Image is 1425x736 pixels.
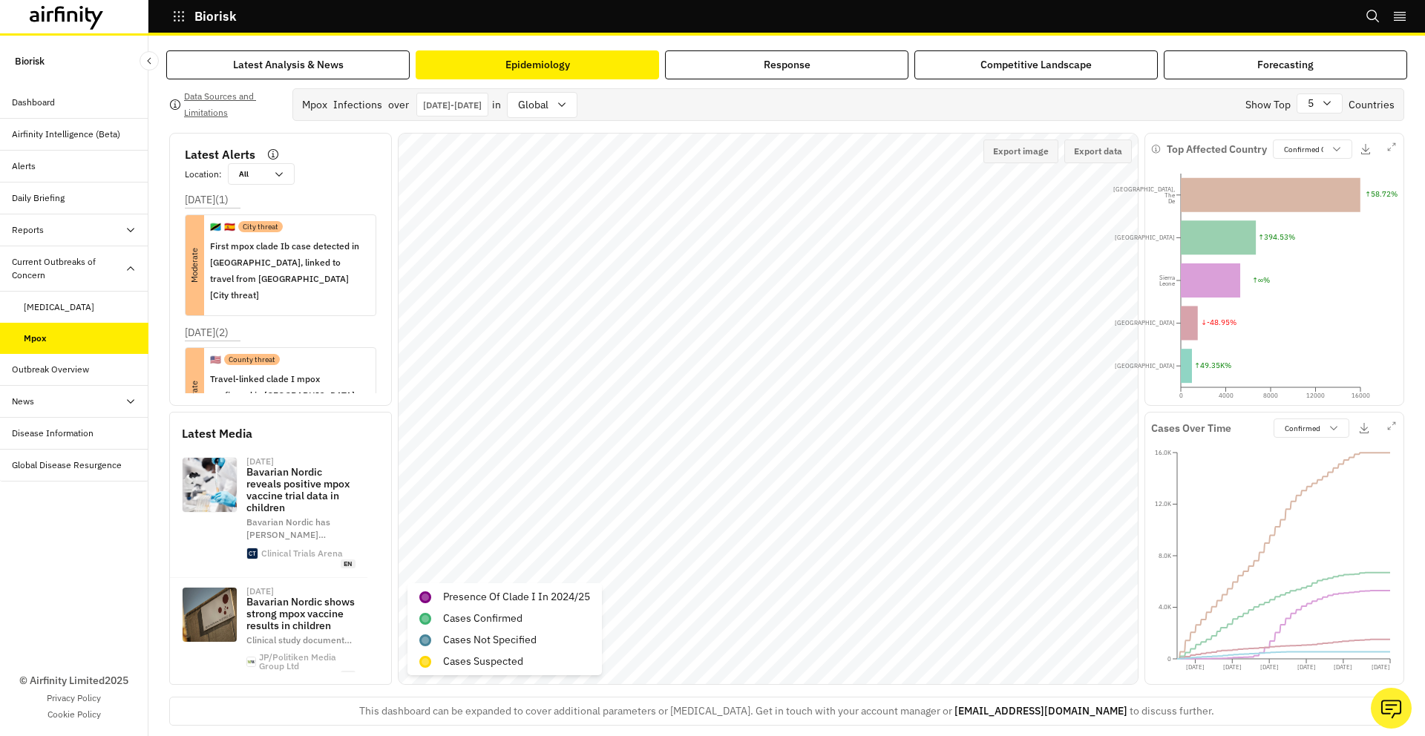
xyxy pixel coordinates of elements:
[388,97,409,113] p: over
[443,589,590,605] p: Presence of Clade I in 2024/25
[224,220,235,234] p: 🇪🇸
[170,578,367,689] a: [DATE]Bavarian Nordic shows strong mpox vaccine results in childrenClinical study document…JP/Pol...
[47,708,101,721] a: Cookie Policy
[333,97,382,113] p: Infections
[1284,144,1340,155] p: Confirmed Cases
[359,703,1214,719] p: This dashboard can be expanded to cover additional parameters or [MEDICAL_DATA]. Get in touch wit...
[246,457,274,466] div: [DATE]
[1167,142,1267,157] p: Top Affected Country
[185,325,229,341] p: [DATE] ( 2 )
[170,448,367,578] a: [DATE]Bavarian Nordic reveals positive mpox vaccine trial data in childrenBavarian Nordic has [PE...
[12,395,34,408] div: News
[399,134,1138,684] canvas: Map
[185,145,255,163] p: Latest Alerts
[145,389,245,407] p: Moderate
[12,223,44,237] div: Reports
[246,516,330,540] span: Bavarian Nordic has [PERSON_NAME] …
[12,96,55,109] div: Dashboard
[1159,552,1171,559] tspan: 8.0K
[182,424,379,442] p: Latest Media
[302,97,327,113] div: Mpox
[15,47,45,75] p: Biorisk
[210,353,221,367] p: 🇺🇸
[1260,663,1279,671] tspan: [DATE]
[1159,280,1176,287] tspan: Leone
[12,128,120,141] div: Airfinity Intelligence (Beta)
[1334,663,1352,671] tspan: [DATE]
[233,57,344,73] div: Latest Analysis & News
[24,300,94,314] div: [MEDICAL_DATA]
[1167,655,1171,663] tspan: 0
[1155,449,1171,456] tspan: 16.0K
[1194,361,1231,370] text: ↑ 49.35K %
[185,168,222,181] p: Location :
[492,97,501,113] p: in
[12,191,65,205] div: Daily Briefing
[954,704,1127,717] a: [EMAIL_ADDRESS][DOMAIN_NAME]
[169,93,281,116] button: Data Sources and Limitations
[183,588,237,642] img: https%3A%2F%2Fphotos.watchmedier.dk%2FImages%2F18613769%2Fojjdzv%2FALTERNATES%2Fschema-16_9%2Fbav...
[12,459,122,472] div: Global Disease Resurgence
[443,611,522,626] p: Cases Confirmed
[1285,423,1320,434] p: Confirmed
[1159,603,1171,611] tspan: 4.0K
[184,88,281,121] p: Data Sources and Limitations
[980,57,1092,73] div: Competitive Landscape
[246,596,356,631] p: Bavarian Nordic shows strong mpox vaccine results in children
[1201,318,1236,327] text: ↓ -48.95 %
[19,673,128,689] p: © Airfinity Limited 2025
[1366,4,1380,29] button: Search
[185,192,229,208] p: [DATE] ( 1 )
[24,332,47,345] div: Mpox
[247,548,258,559] img: cropped-Clinical-Trials-Arena-270x270.png
[1306,392,1325,399] tspan: 12000
[12,363,89,376] div: Outbreak Overview
[1115,319,1175,326] tspan: [GEOGRAPHIC_DATA]
[1297,663,1316,671] tspan: [DATE]
[423,99,482,111] p: [DATE] - [DATE]
[172,4,237,29] button: Biorisk
[341,559,356,569] span: en
[983,139,1058,163] button: Export image
[764,57,810,73] div: Response
[1372,663,1390,671] tspan: [DATE]
[210,371,364,436] p: Travel-linked clade I mpox confirmed in [GEOGRAPHIC_DATA], [US_STATE], prompting vaccination advi...
[1186,663,1205,671] tspan: [DATE]
[1064,139,1132,163] button: Export data
[505,57,570,73] div: Epidemiology
[1263,392,1278,399] tspan: 8000
[246,587,274,596] div: [DATE]
[341,671,356,680] span: en
[416,93,488,116] button: Interact with the calendar and add the check-in date for your trip.
[443,632,537,648] p: Cases Not Specified
[1151,421,1231,436] p: Cases Over Time
[1257,57,1314,73] div: Forecasting
[194,10,237,23] p: Biorisk
[1252,275,1270,285] text: ↑ ∞ %
[1308,96,1314,111] p: 5
[12,255,125,282] div: Current Outbreaks of Concern
[246,634,352,645] span: Clinical study document …
[247,657,255,666] img: favicon-32x32.png
[1371,688,1412,729] button: Ask our analysts
[229,354,275,365] p: County threat
[210,238,364,303] p: First mpox clade Ib case detected in [GEOGRAPHIC_DATA], linked to travel from [GEOGRAPHIC_DATA] [...
[1258,232,1295,242] text: ↑ 394.53 %
[210,220,221,234] p: 🇹🇿
[1352,392,1370,399] tspan: 16000
[443,654,523,669] p: Cases Suspected
[140,51,159,70] button: Close Sidebar
[1115,234,1175,241] tspan: [GEOGRAPHIC_DATA]
[1168,197,1176,205] tspan: De
[246,466,356,513] p: Bavarian Nordic reveals positive mpox vaccine trial data in children
[1113,185,1175,193] tspan: [GEOGRAPHIC_DATA],
[145,256,245,275] p: Moderate
[1155,500,1171,507] tspan: 12.0K
[1365,189,1398,199] text: ↑ 58.72 %
[243,221,278,232] p: City threat
[259,653,356,671] div: JP/Politiken Media Group Ltd
[1219,392,1234,399] tspan: 4000
[183,458,237,512] img: CTA-2-08-10-25-shutterstock_2278759293.jpg
[12,160,36,173] div: Alerts
[1159,274,1176,281] tspan: Sierra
